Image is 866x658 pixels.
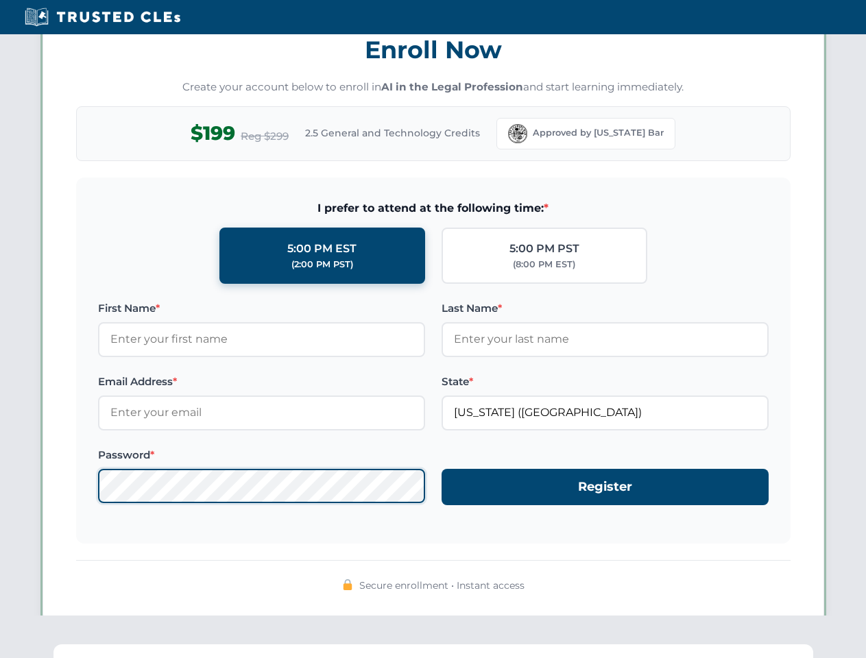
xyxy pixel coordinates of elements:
[305,125,480,141] span: 2.5 General and Technology Credits
[76,80,791,95] p: Create your account below to enroll in and start learning immediately.
[98,395,425,430] input: Enter your email
[381,80,523,93] strong: AI in the Legal Profession
[98,322,425,356] input: Enter your first name
[442,300,769,317] label: Last Name
[98,447,425,463] label: Password
[359,578,525,593] span: Secure enrollment • Instant access
[442,469,769,505] button: Register
[291,258,353,271] div: (2:00 PM PST)
[342,579,353,590] img: 🔒
[508,124,527,143] img: Florida Bar
[533,126,664,140] span: Approved by [US_STATE] Bar
[442,374,769,390] label: State
[513,258,575,271] div: (8:00 PM EST)
[191,118,235,149] span: $199
[98,374,425,390] label: Email Address
[509,240,579,258] div: 5:00 PM PST
[287,240,357,258] div: 5:00 PM EST
[442,395,769,430] input: Florida (FL)
[21,7,184,27] img: Trusted CLEs
[76,28,791,71] h3: Enroll Now
[442,322,769,356] input: Enter your last name
[98,199,769,217] span: I prefer to attend at the following time:
[241,128,289,145] span: Reg $299
[98,300,425,317] label: First Name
